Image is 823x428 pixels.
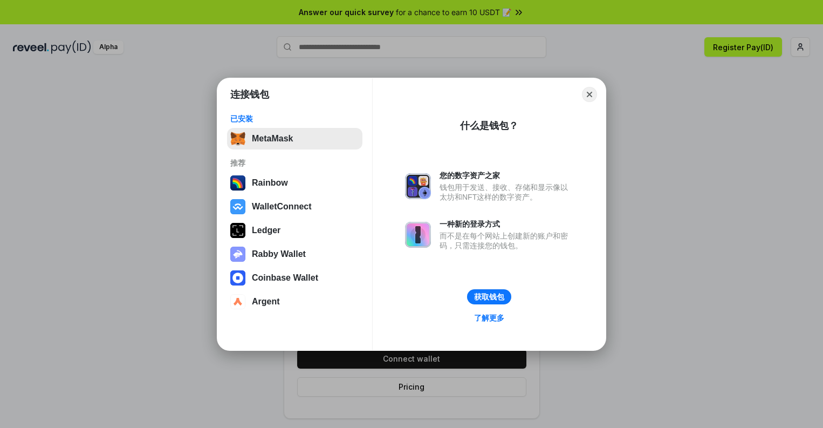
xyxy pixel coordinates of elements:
button: Close [582,87,597,102]
img: svg+xml,%3Csvg%20width%3D%2228%22%20height%3D%2228%22%20viewBox%3D%220%200%2028%2028%22%20fill%3D... [230,199,245,214]
div: 什么是钱包？ [460,119,518,132]
div: Rainbow [252,178,288,188]
div: 而不是在每个网站上创建新的账户和密码，只需连接您的钱包。 [440,231,573,250]
div: WalletConnect [252,202,312,212]
div: MetaMask [252,134,293,144]
div: 了解更多 [474,313,504,323]
div: 获取钱包 [474,292,504,302]
img: svg+xml,%3Csvg%20xmlns%3D%22http%3A%2F%2Fwww.w3.org%2F2000%2Fsvg%22%20fill%3D%22none%22%20viewBox... [405,222,431,248]
img: svg+xml,%3Csvg%20width%3D%22120%22%20height%3D%22120%22%20viewBox%3D%220%200%20120%20120%22%20fil... [230,175,245,191]
button: 获取钱包 [467,289,511,304]
div: 钱包用于发送、接收、存储和显示像以太坊和NFT这样的数字资产。 [440,182,573,202]
button: Coinbase Wallet [227,267,362,289]
button: Rainbow [227,172,362,194]
img: svg+xml,%3Csvg%20fill%3D%22none%22%20height%3D%2233%22%20viewBox%3D%220%200%2035%2033%22%20width%... [230,131,245,146]
div: 已安装 [230,114,359,124]
h1: 连接钱包 [230,88,269,101]
button: Argent [227,291,362,312]
img: svg+xml,%3Csvg%20xmlns%3D%22http%3A%2F%2Fwww.w3.org%2F2000%2Fsvg%22%20fill%3D%22none%22%20viewBox... [230,247,245,262]
div: Argent [252,297,280,307]
button: MetaMask [227,128,362,150]
button: Rabby Wallet [227,243,362,265]
div: Coinbase Wallet [252,273,318,283]
img: svg+xml,%3Csvg%20xmlns%3D%22http%3A%2F%2Fwww.w3.org%2F2000%2Fsvg%22%20width%3D%2228%22%20height%3... [230,223,245,238]
img: svg+xml,%3Csvg%20width%3D%2228%22%20height%3D%2228%22%20viewBox%3D%220%200%2028%2028%22%20fill%3D... [230,294,245,309]
div: 一种新的登录方式 [440,219,573,229]
button: Ledger [227,220,362,241]
div: Ledger [252,226,280,235]
img: svg+xml,%3Csvg%20width%3D%2228%22%20height%3D%2228%22%20viewBox%3D%220%200%2028%2028%22%20fill%3D... [230,270,245,286]
div: 您的数字资产之家 [440,171,573,180]
div: Rabby Wallet [252,249,306,259]
a: 了解更多 [468,311,511,325]
button: WalletConnect [227,196,362,218]
div: 推荐 [230,158,359,168]
img: svg+xml,%3Csvg%20xmlns%3D%22http%3A%2F%2Fwww.w3.org%2F2000%2Fsvg%22%20fill%3D%22none%22%20viewBox... [405,173,431,199]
